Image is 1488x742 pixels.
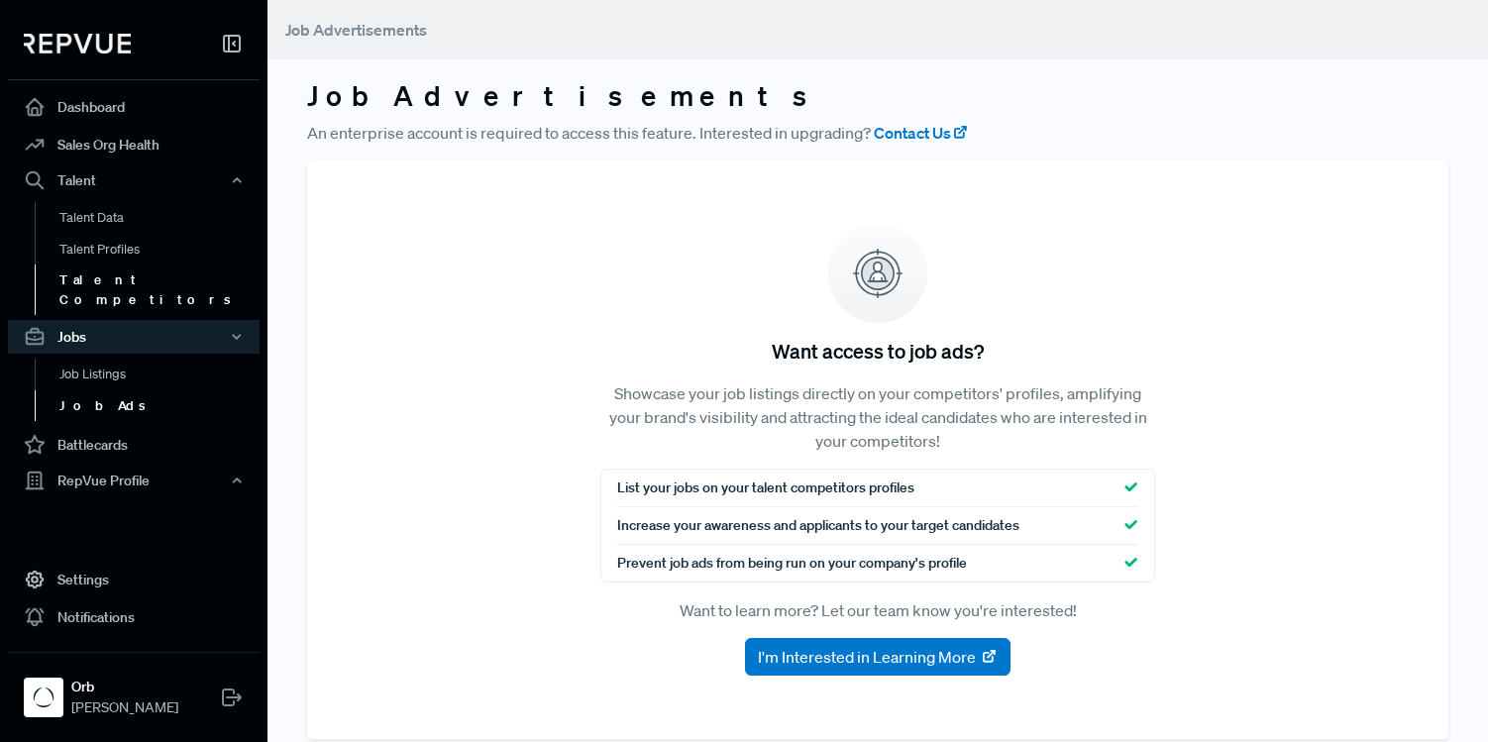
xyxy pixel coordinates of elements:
[617,477,914,498] span: List your jobs on your talent competitors profiles
[35,265,286,315] a: Talent Competitors
[8,320,260,354] button: Jobs
[874,121,969,145] a: Contact Us
[28,682,59,713] img: Orb
[8,88,260,126] a: Dashboard
[600,598,1155,622] p: Want to learn more? Let our team know you're interested!
[307,79,1448,113] h3: Job Advertisements
[24,34,131,53] img: RepVue
[758,645,976,669] span: I'm Interested in Learning More
[35,234,286,265] a: Talent Profiles
[745,638,1010,676] button: I'm Interested in Learning More
[8,561,260,598] a: Settings
[617,515,1019,536] span: Increase your awareness and applicants to your target candidates
[71,697,178,718] span: [PERSON_NAME]
[35,390,286,422] a: Job Ads
[35,359,286,390] a: Job Listings
[8,464,260,497] button: RepVue Profile
[8,598,260,636] a: Notifications
[8,426,260,464] a: Battlecards
[307,121,1448,145] p: An enterprise account is required to access this feature. Interested in upgrading?
[8,163,260,197] button: Talent
[600,381,1155,453] p: Showcase your job listings directly on your competitors' profiles, amplifying your brand's visibi...
[285,20,427,40] span: Job Advertisements
[772,339,984,363] h5: Want access to job ads?
[617,553,967,574] span: Prevent job ads from being run on your company's profile
[8,652,260,726] a: OrbOrb[PERSON_NAME]
[71,677,178,697] strong: Orb
[35,202,286,234] a: Talent Data
[8,126,260,163] a: Sales Org Health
